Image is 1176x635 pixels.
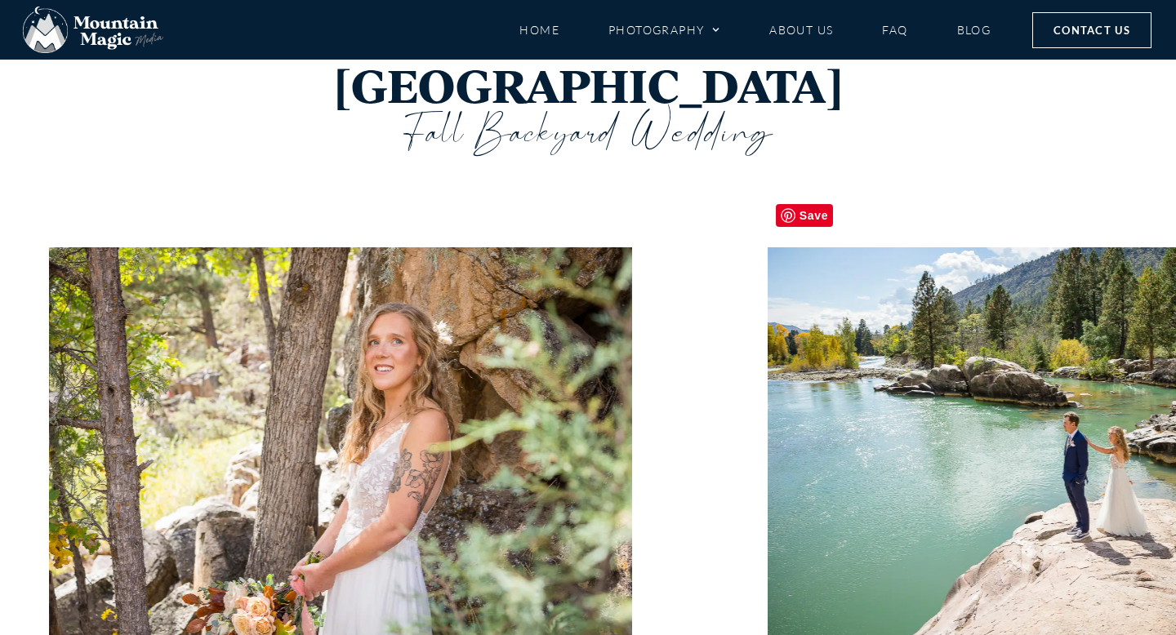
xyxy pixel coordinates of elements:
span: Save [776,204,834,227]
a: Contact Us [1032,12,1151,48]
nav: Menu [519,16,991,44]
h3: Fall Backyard Wedding [98,111,1078,156]
a: FAQ [882,16,907,44]
a: About Us [769,16,833,44]
span: Contact Us [1053,21,1130,39]
a: Photography [608,16,720,44]
a: Blog [957,16,991,44]
a: Home [519,16,559,44]
img: Mountain Magic Media photography logo Crested Butte Photographer [23,7,163,54]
